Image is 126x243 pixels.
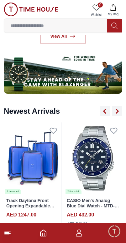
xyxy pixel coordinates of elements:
[98,2,103,7] span: 0
[4,106,60,116] h2: Newest Arrivals
[4,122,61,194] a: Track Daytona Front Opening Expandable Hardcase Luggage Blue Set Of 3 TK300.49.32 items left
[40,29,86,43] a: View All
[6,198,56,219] a: Track Daytona Front Opening Expandable Hardcase Luggage Blue Set Of 3 TK300.49.3
[66,189,81,194] div: 2 items left
[108,225,121,238] div: Chat Widget
[67,221,87,227] div: AED 540.00
[104,2,122,18] button: My Bag
[6,211,36,219] h4: AED 1247.00
[64,122,122,194] img: CASIO Men's Analog Blue Dial Watch - MTD-135D-2AVDF
[5,189,21,194] div: 2 items left
[4,50,122,94] img: ...
[88,2,104,18] a: 0Wishlist
[67,211,94,219] h4: AED 432.00
[88,12,104,17] span: Wishlist
[67,198,119,214] a: CASIO Men's Analog Blue Dial Watch - MTD-135D-2AVDF
[39,229,47,237] a: Home
[105,12,121,17] span: My Bag
[4,2,58,16] img: ...
[64,122,122,194] a: CASIO Men's Analog Blue Dial Watch - MTD-135D-2AVDF2 items left
[4,122,61,194] img: Track Daytona Front Opening Expandable Hardcase Luggage Blue Set Of 3 TK300.49.3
